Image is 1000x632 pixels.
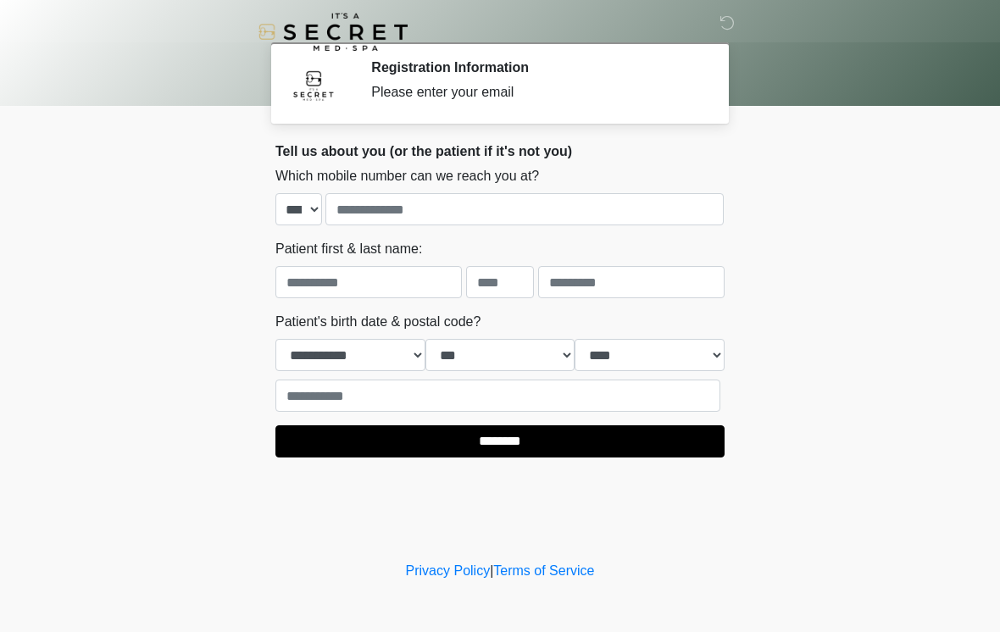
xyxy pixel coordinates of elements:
label: Patient's birth date & postal code? [275,312,481,332]
div: Please enter your email [371,82,699,103]
a: Terms of Service [493,563,594,578]
label: Which mobile number can we reach you at? [275,166,539,186]
a: Privacy Policy [406,563,491,578]
a: | [490,563,493,578]
img: Agent Avatar [288,59,339,110]
label: Patient first & last name: [275,239,422,259]
img: It's A Secret Med Spa Logo [258,13,408,51]
h2: Tell us about you (or the patient if it's not you) [275,143,725,159]
h2: Registration Information [371,59,699,75]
